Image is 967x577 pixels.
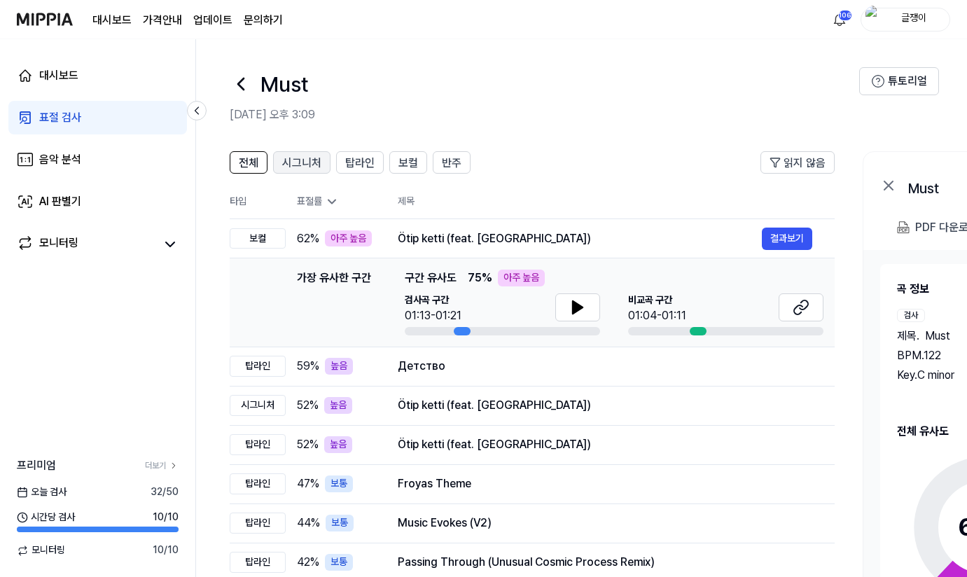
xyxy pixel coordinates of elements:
a: 음악 분석 [8,143,187,176]
div: 보통 [325,554,353,571]
span: 42 % [297,554,319,571]
div: 보통 [325,475,353,492]
div: 아주 높음 [498,270,545,286]
span: 59 % [297,358,319,375]
div: Ötip ketti (feat. [GEOGRAPHIC_DATA]) [398,230,762,247]
div: 탑라인 [230,473,286,494]
a: 문의하기 [244,12,283,29]
span: 시간당 검사 [17,510,75,524]
img: profile [865,6,882,34]
div: 검사 [897,309,925,322]
span: 보컬 [398,155,418,172]
a: 표절 검사 [8,101,187,134]
span: 제목 . [897,328,919,345]
th: 타입 [230,185,286,219]
div: 탑라인 [230,513,286,534]
button: 전체 [230,151,267,174]
span: 32 / 50 [151,485,179,499]
div: AI 판별기 [39,193,81,210]
button: 반주 [433,151,471,174]
div: Детство [398,358,812,375]
div: 표절률 [297,195,375,209]
button: profile글쟁이 [861,8,950,32]
span: 구간 유사도 [405,270,457,286]
div: Ötip ketti (feat. [GEOGRAPHIC_DATA]) [398,397,812,414]
span: 62 % [297,230,319,247]
button: 결과보기 [762,228,812,250]
div: 음악 분석 [39,151,81,168]
span: 47 % [297,475,319,492]
span: 검사곡 구간 [405,293,461,307]
span: 52 % [297,397,319,414]
div: 탑라인 [230,552,286,573]
button: 보컬 [389,151,427,174]
div: 높음 [325,358,353,375]
div: Music Evokes (V2) [398,515,812,531]
span: 10 / 10 [153,510,179,524]
img: 알림 [831,11,848,28]
span: 75 % [468,270,492,286]
a: AI 판별기 [8,185,187,218]
h1: Must [260,69,308,99]
div: 높음 [324,436,352,453]
div: 글쟁이 [886,11,941,27]
span: 10 / 10 [153,543,179,557]
span: Must [925,328,950,345]
div: 높음 [324,397,352,414]
span: 오늘 검사 [17,485,67,499]
button: 가격안내 [143,12,182,29]
span: 읽지 않음 [784,155,826,172]
span: 44 % [297,515,320,531]
div: 탑라인 [230,356,286,377]
div: 보컬 [230,228,286,249]
div: 01:04-01:11 [628,307,686,324]
div: 표절 검사 [39,109,81,126]
div: Passing Through (Unusual Cosmic Process Remix) [398,554,812,571]
a: 대시보드 [92,12,132,29]
div: 시그니처 [230,395,286,416]
div: Froyas Theme [398,475,812,492]
button: 탑라인 [336,151,384,174]
div: 아주 높음 [325,230,372,247]
a: 업데이트 [193,12,232,29]
div: 모니터링 [39,235,78,254]
h2: [DATE] 오후 3:09 [230,106,859,123]
div: 대시보드 [39,67,78,84]
span: 모니터링 [17,543,65,557]
div: 106 [838,10,852,21]
span: 프리미엄 [17,457,56,474]
span: 52 % [297,436,319,453]
div: 탑라인 [230,434,286,455]
a: 더보기 [145,460,179,472]
button: 알림106 [828,8,851,31]
a: 모니터링 [17,235,156,254]
a: 대시보드 [8,59,187,92]
div: 보통 [326,515,354,531]
span: 탑라인 [345,155,375,172]
span: 비교곡 구간 [628,293,686,307]
button: 읽지 않음 [760,151,835,174]
img: PDF Download [897,221,910,234]
button: 튜토리얼 [859,67,939,95]
span: 반주 [442,155,461,172]
div: Ötip ketti (feat. [GEOGRAPHIC_DATA]) [398,436,812,453]
div: 01:13-01:21 [405,307,461,324]
span: 시그니처 [282,155,321,172]
span: 전체 [239,155,258,172]
div: 가장 유사한 구간 [297,270,371,335]
th: 제목 [398,185,835,218]
button: 시그니처 [273,151,331,174]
